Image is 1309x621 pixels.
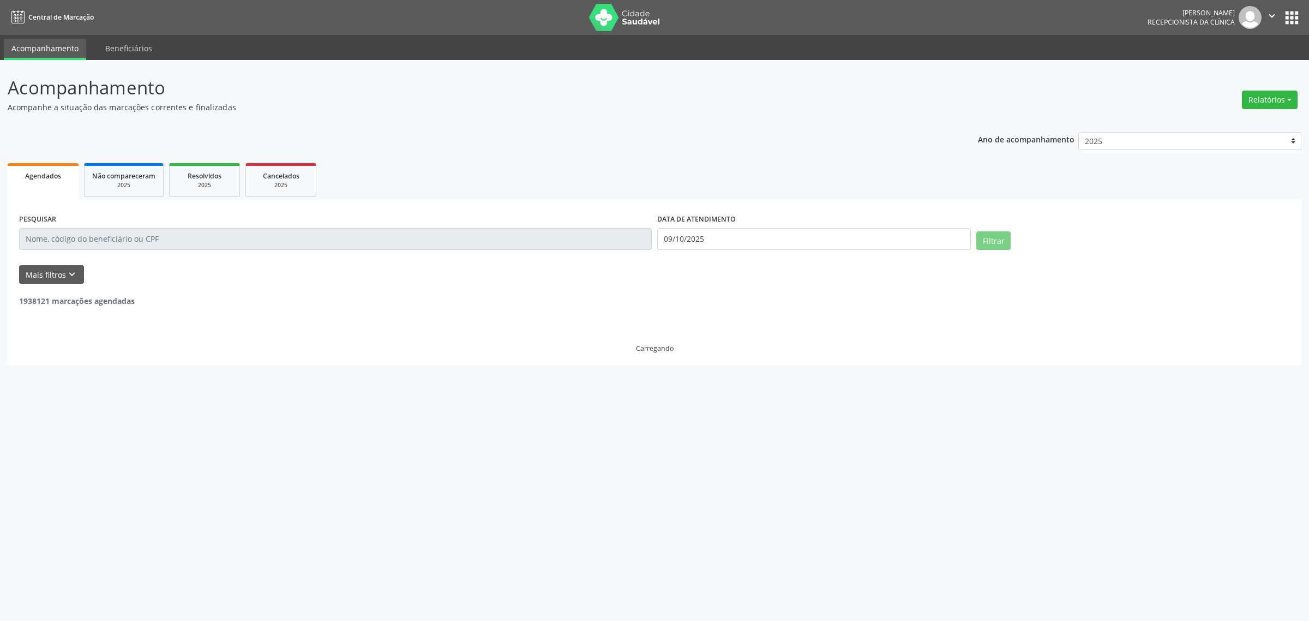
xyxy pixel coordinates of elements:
[254,181,308,189] div: 2025
[657,211,736,228] label: DATA DE ATENDIMENTO
[177,181,232,189] div: 2025
[98,39,160,58] a: Beneficiários
[28,13,94,22] span: Central de Marcação
[4,39,86,60] a: Acompanhamento
[1262,6,1282,29] button: 
[1239,6,1262,29] img: img
[1148,8,1235,17] div: [PERSON_NAME]
[263,171,299,181] span: Cancelados
[1148,17,1235,27] span: Recepcionista da clínica
[19,228,652,250] input: Nome, código do beneficiário ou CPF
[1266,10,1278,22] i: 
[188,171,221,181] span: Resolvidos
[8,74,913,101] p: Acompanhamento
[1282,8,1301,27] button: apps
[976,231,1011,250] button: Filtrar
[25,171,61,181] span: Agendados
[8,101,913,113] p: Acompanhe a situação das marcações correntes e finalizadas
[92,171,155,181] span: Não compareceram
[1242,91,1298,109] button: Relatórios
[19,296,135,306] strong: 1938121 marcações agendadas
[19,211,56,228] label: PESQUISAR
[66,268,78,280] i: keyboard_arrow_down
[657,228,971,250] input: Selecione um intervalo
[8,8,94,26] a: Central de Marcação
[636,344,674,353] div: Carregando
[978,132,1074,146] p: Ano de acompanhamento
[92,181,155,189] div: 2025
[19,265,84,284] button: Mais filtroskeyboard_arrow_down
